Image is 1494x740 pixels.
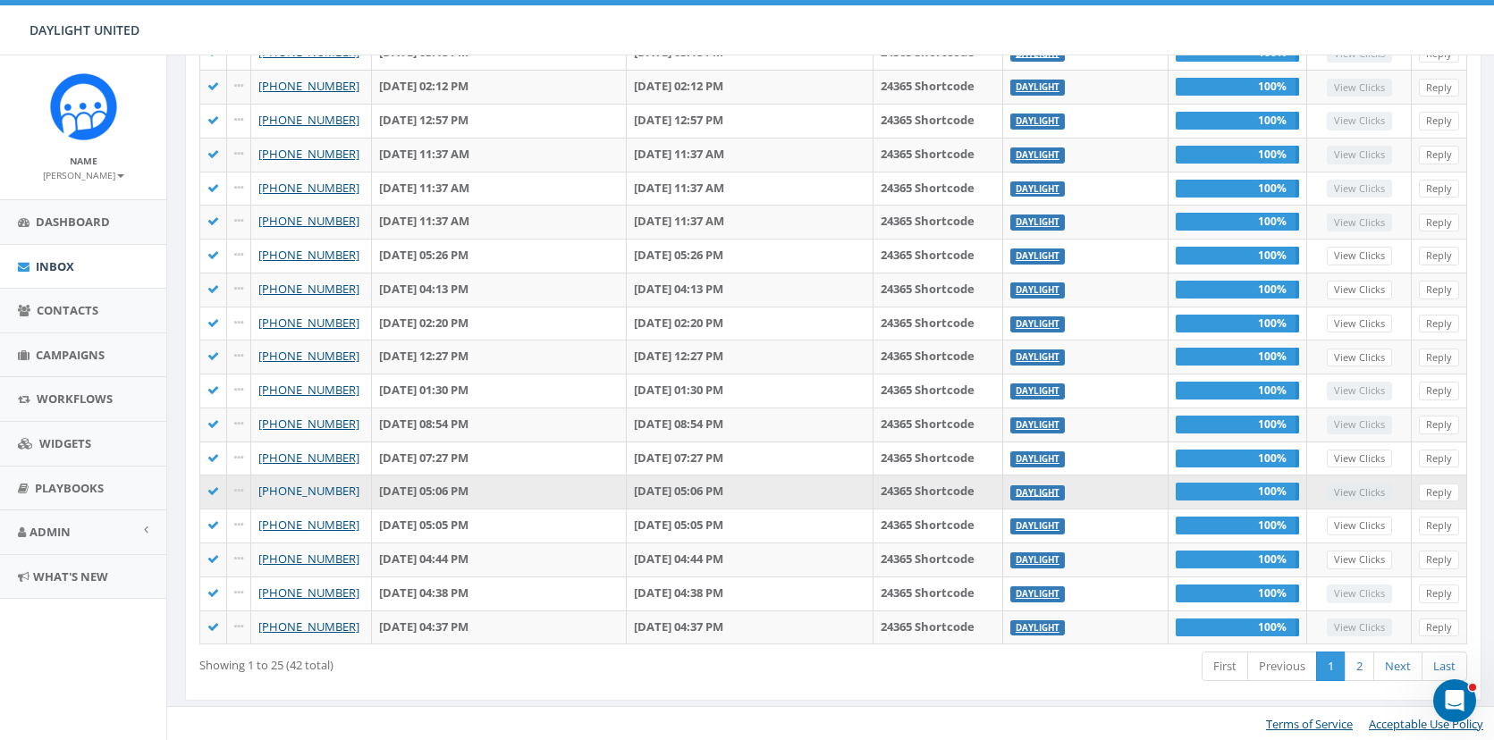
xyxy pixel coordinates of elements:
a: DAYLIGHT [1016,419,1059,431]
a: DAYLIGHT [1016,351,1059,363]
td: 24365 Shortcode [874,70,1003,104]
a: View Clicks [1327,450,1392,468]
span: Admin [30,524,71,540]
td: [DATE] 11:37 AM [372,205,627,239]
a: [PHONE_NUMBER] [258,618,359,635]
td: 24365 Shortcode [874,307,1003,341]
td: 24365 Shortcode [874,374,1003,408]
a: Reply [1419,618,1459,637]
td: [DATE] 01:30 PM [372,374,627,408]
a: [PHONE_NUMBER] [258,450,359,466]
a: DAYLIGHT [1016,183,1059,195]
a: View Clicks [1327,315,1392,333]
a: Last [1422,652,1467,681]
div: 100% [1176,281,1299,299]
td: 24365 Shortcode [874,509,1003,542]
a: [PHONE_NUMBER] [258,315,359,331]
a: First [1202,652,1248,681]
td: 24365 Shortcode [874,610,1003,644]
a: View Clicks [1327,551,1392,569]
a: DAYLIGHT [1016,622,1059,634]
a: [PHONE_NUMBER] [258,416,359,432]
a: [PHONE_NUMBER] [258,78,359,94]
td: [DATE] 07:27 PM [627,441,874,475]
div: 100% [1176,146,1299,164]
span: Campaigns [36,347,105,363]
span: Playbooks [35,480,104,496]
small: Name [70,155,97,167]
img: Rally_Corp_Icon.png [50,73,117,140]
td: [DATE] 05:06 PM [627,475,874,509]
a: [PHONE_NUMBER] [258,247,359,263]
a: DAYLIGHT [1016,149,1059,161]
a: Reply [1419,584,1459,603]
a: View Clicks [1327,281,1392,299]
a: View Clicks [1327,517,1392,535]
a: DAYLIGHT [1016,385,1059,397]
a: [PHONE_NUMBER] [258,146,359,162]
a: Reply [1419,349,1459,367]
a: [PHONE_NUMBER] [258,281,359,297]
span: DAYLIGHT UNITED [30,21,139,38]
td: [DATE] 12:57 PM [627,104,874,138]
a: Reply [1419,281,1459,299]
a: [PHONE_NUMBER] [258,180,359,196]
a: Reply [1419,214,1459,232]
td: 24365 Shortcode [874,441,1003,475]
a: Terms of Service [1266,716,1353,732]
div: 100% [1176,348,1299,366]
a: Reply [1419,484,1459,502]
td: [DATE] 04:37 PM [627,610,874,644]
td: 24365 Shortcode [874,172,1003,206]
td: [DATE] 04:44 PM [627,542,874,576]
td: [DATE] 04:13 PM [372,273,627,307]
a: Reply [1419,247,1459,265]
a: 2 [1345,652,1374,681]
div: Showing 1 to 25 (42 total) [199,650,712,674]
a: DAYLIGHT [1016,520,1059,532]
a: View Clicks [1327,349,1392,367]
div: 100% [1176,416,1299,433]
td: [DATE] 05:26 PM [627,239,874,273]
td: [DATE] 08:54 PM [627,408,874,441]
a: DAYLIGHT [1016,486,1059,498]
td: [DATE] 11:37 AM [372,172,627,206]
td: [DATE] 11:37 AM [627,172,874,206]
td: [DATE] 08:54 PM [372,408,627,441]
span: Dashboard [36,214,110,230]
div: 100% [1176,78,1299,96]
a: Acceptable Use Policy [1369,716,1483,732]
a: Reply [1419,315,1459,333]
a: [PHONE_NUMBER] [258,213,359,229]
a: 1 [1316,652,1346,681]
a: Next [1373,652,1422,681]
td: 24365 Shortcode [874,340,1003,374]
td: 24365 Shortcode [874,576,1003,610]
td: [DATE] 02:12 PM [627,70,874,104]
td: [DATE] 11:37 AM [627,205,874,239]
td: [DATE] 02:20 PM [627,307,874,341]
div: 100% [1176,247,1299,265]
td: 24365 Shortcode [874,239,1003,273]
td: 24365 Shortcode [874,408,1003,441]
div: 100% [1176,517,1299,534]
td: [DATE] 01:30 PM [627,374,874,408]
a: Reply [1419,450,1459,468]
a: [PHONE_NUMBER] [258,551,359,567]
a: DAYLIGHT [1016,453,1059,465]
small: [PERSON_NAME] [43,169,124,181]
a: DAYLIGHT [1016,81,1059,93]
td: 24365 Shortcode [874,475,1003,509]
td: [DATE] 12:27 PM [627,340,874,374]
td: 24365 Shortcode [874,542,1003,576]
td: [DATE] 11:37 AM [372,138,627,172]
div: 100% [1176,213,1299,231]
span: What's New [33,568,108,584]
div: 100% [1176,584,1299,602]
div: 100% [1176,112,1299,130]
td: [DATE] 04:13 PM [627,273,874,307]
a: Reply [1419,180,1459,198]
td: [DATE] 04:37 PM [372,610,627,644]
td: 24365 Shortcode [874,205,1003,239]
td: [DATE] 07:27 PM [372,441,627,475]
